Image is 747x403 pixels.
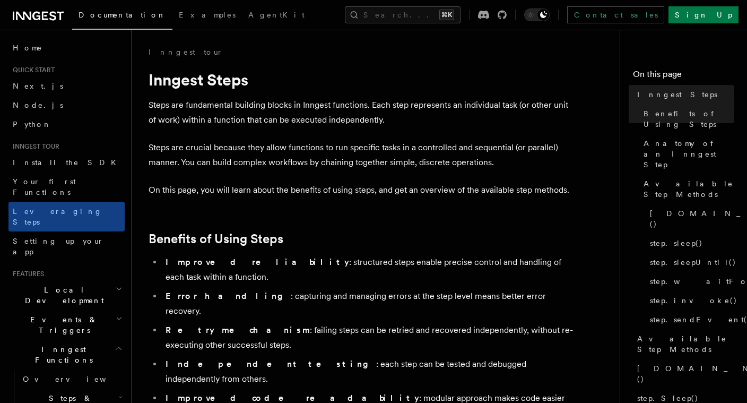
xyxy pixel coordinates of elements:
span: Benefits of Using Steps [644,108,734,130]
button: Local Development [8,280,125,310]
span: Setting up your app [13,237,104,256]
li: : structured steps enable precise control and handling of each task within a function. [162,255,573,285]
a: AgentKit [242,3,311,29]
p: Steps are fundamental building blocks in Inngest functions. Each step represents an individual ta... [149,98,573,127]
a: Documentation [72,3,172,30]
a: Home [8,38,125,57]
span: Quick start [8,66,55,74]
a: step.sleep() [646,234,734,253]
h1: Inngest Steps [149,70,573,89]
span: Examples [179,11,236,19]
a: step.waitForEvent() [646,272,734,291]
a: Contact sales [567,6,664,23]
a: Python [8,115,125,134]
button: Events & Triggers [8,310,125,340]
a: Setting up your app [8,231,125,261]
strong: Error handling [166,291,291,301]
span: Your first Functions [13,177,76,196]
span: step.invoke() [650,295,737,306]
a: Inngest tour [149,47,223,57]
span: step.sleep() [650,238,703,248]
h4: On this page [633,68,734,85]
span: Inngest Functions [8,344,115,365]
strong: Improved code readability [166,393,419,403]
span: Node.js [13,101,63,109]
a: Your first Functions [8,172,125,202]
a: Inngest Steps [633,85,734,104]
a: Leveraging Steps [8,202,125,231]
span: Available Step Methods [637,333,734,355]
strong: Independent testing [166,359,376,369]
span: Features [8,270,44,278]
a: Overview [19,370,125,389]
a: Benefits of Using Steps [639,104,734,134]
a: [DOMAIN_NAME]() [646,204,734,234]
span: step.sleepUntil() [650,257,736,268]
span: AgentKit [248,11,305,19]
span: Python [13,120,51,128]
a: Sign Up [668,6,739,23]
button: Search...⌘K [345,6,461,23]
span: Available Step Methods [644,178,734,200]
a: Install the SDK [8,153,125,172]
strong: Retry mechanism [166,325,310,335]
span: Next.js [13,82,63,90]
span: Documentation [79,11,166,19]
a: step.invoke() [646,291,734,310]
a: Available Step Methods [639,174,734,204]
span: Home [13,42,42,53]
span: Overview [23,375,132,383]
a: step.sendEvent() [646,310,734,329]
a: Examples [172,3,242,29]
span: Events & Triggers [8,314,116,336]
kbd: ⌘K [439,10,454,20]
span: Install the SDK [13,158,123,167]
span: Anatomy of an Inngest Step [644,138,734,170]
a: step.sleepUntil() [646,253,734,272]
button: Inngest Functions [8,340,125,370]
li: : each step can be tested and debugged independently from others. [162,357,573,387]
a: Next.js [8,76,125,96]
li: : capturing and managing errors at the step level means better error recovery. [162,289,573,319]
a: Node.js [8,96,125,115]
p: Steps are crucial because they allow functions to run specific tasks in a controlled and sequenti... [149,140,573,170]
a: [DOMAIN_NAME]() [633,359,734,389]
strong: Improved reliability [166,257,349,267]
span: Inngest tour [8,142,59,151]
a: Anatomy of an Inngest Step [639,134,734,174]
a: Benefits of Using Steps [149,231,283,246]
button: Toggle dark mode [524,8,550,21]
p: On this page, you will learn about the benefits of using steps, and get an overview of the availa... [149,183,573,198]
li: : failing steps can be retried and recovered independently, without re-executing other successful... [162,323,573,353]
span: Local Development [8,285,116,306]
span: Inngest Steps [637,89,717,100]
a: Available Step Methods [633,329,734,359]
span: Leveraging Steps [13,207,102,226]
